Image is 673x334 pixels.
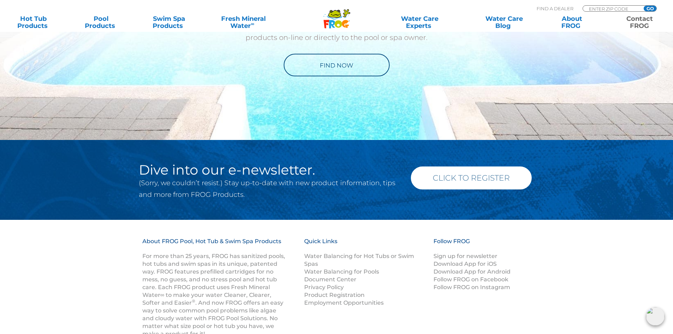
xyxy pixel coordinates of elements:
h2: Dive into our e-newsletter. [139,163,400,177]
a: Sign up for newsletter [433,253,497,259]
a: ContactFROG [613,15,666,29]
input: Zip Code Form [588,6,636,12]
a: Water CareBlog [478,15,530,29]
a: Swim SpaProducts [143,15,195,29]
sup: ® [192,298,195,304]
input: GO [644,6,656,11]
a: Follow FROG on Instagram [433,284,510,291]
a: Download App for iOS [433,260,497,267]
a: PoolProducts [75,15,128,29]
a: Download App for Android [433,268,510,275]
h3: Quick Links [304,238,425,252]
a: Follow FROG on Facebook [433,276,508,283]
a: Product Registration [304,292,365,298]
p: Find A Dealer [537,5,573,12]
h3: About FROG Pool, Hot Tub & Swim Spa Products [142,238,287,252]
p: (Sorry, we couldn’t resist.) Stay up-to-date with new product information, tips and more from FRO... [139,177,400,200]
a: Water CareExperts [377,15,462,29]
a: Employment Opportunities [304,299,384,306]
img: openIcon [646,307,665,326]
a: Click to Register [411,166,532,189]
a: AboutFROG [545,15,598,29]
a: Document Center [304,276,356,283]
a: Find Now [284,54,390,76]
a: Water Balancing for Pools [304,268,379,275]
h3: Follow FROG [433,238,522,252]
a: Water Balancing for Hot Tubs or Swim Spas [304,253,414,267]
a: Fresh MineralWater∞ [210,15,276,29]
a: Privacy Policy [304,284,344,291]
sup: ∞ [251,21,254,27]
a: Hot TubProducts [7,15,60,29]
